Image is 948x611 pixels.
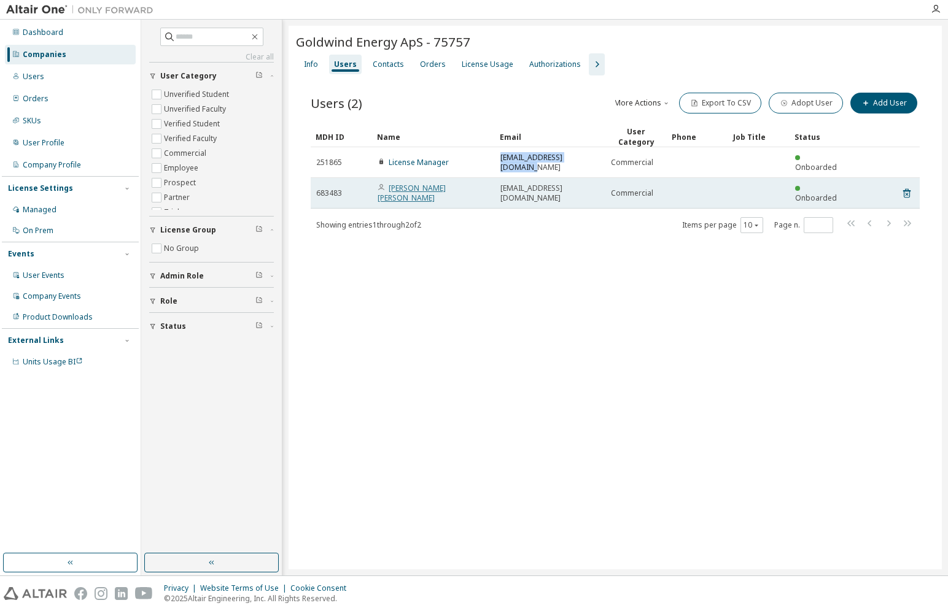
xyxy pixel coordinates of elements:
span: User Category [160,71,217,81]
span: Status [160,321,186,331]
button: Role [149,288,274,315]
img: linkedin.svg [115,587,128,600]
div: License Usage [462,60,513,69]
button: Adopt User [769,93,843,113]
label: Commercial [164,146,209,161]
div: On Prem [23,226,53,236]
label: Prospect [164,175,198,190]
span: 683483 [316,188,342,198]
span: Onboarded [795,193,837,203]
label: Unverified Student [164,87,231,102]
span: [EMAIL_ADDRESS][DOMAIN_NAME] [500,183,600,203]
button: Export To CSV [679,93,761,113]
span: Commercial [611,188,653,198]
label: Employee [164,161,201,175]
label: No Group [164,241,201,256]
div: Dashboard [23,28,63,37]
div: Authorizations [529,60,581,69]
p: © 2025 Altair Engineering, Inc. All Rights Reserved. [164,593,354,604]
span: Clear filter [255,71,263,81]
div: Users [23,72,44,82]
button: Status [149,313,274,340]
div: Managed [23,205,56,215]
div: Info [304,60,318,69]
button: More Actions [613,93,672,113]
div: User Category [610,126,662,147]
img: altair_logo.svg [4,587,67,600]
div: Cookie Consent [290,583,354,593]
div: Company Events [23,291,81,301]
button: Admin Role [149,263,274,290]
button: User Category [149,63,274,90]
span: Clear filter [255,225,263,235]
span: License Group [160,225,216,235]
div: SKUs [23,116,41,126]
div: License Settings [8,183,73,193]
label: Trial [164,205,182,220]
label: Unverified Faculty [164,102,228,117]
span: Clear filter [255,271,263,281]
div: Users [334,60,357,69]
div: Phone [672,127,723,147]
img: Altair One [6,4,160,16]
div: Website Terms of Use [200,583,290,593]
div: Company Profile [23,160,81,170]
span: Clear filter [255,296,263,306]
div: User Events [23,271,64,280]
span: [EMAIL_ADDRESS][DOMAIN_NAME] [500,153,600,172]
span: Page n. [774,217,833,233]
span: Clear filter [255,321,263,331]
div: User Profile [23,138,64,148]
a: [PERSON_NAME] [PERSON_NAME] [378,183,446,203]
span: Units Usage BI [23,356,83,367]
div: Contacts [373,60,404,69]
span: Commercial [611,158,653,167]
span: Admin Role [160,271,204,281]
button: Add User [850,93,917,113]
span: Goldwind Energy ApS - 75757 [296,33,470,50]
div: Status [795,127,846,147]
label: Partner [164,190,192,205]
div: Companies [23,50,66,60]
div: Job Title [733,127,785,147]
button: 10 [744,220,760,230]
div: Email [500,127,600,147]
div: MDH ID [316,127,367,147]
div: Orders [420,60,446,69]
a: Clear all [149,52,274,62]
div: Privacy [164,583,200,593]
img: facebook.svg [74,587,87,600]
span: Showing entries 1 through 2 of 2 [316,220,421,230]
img: instagram.svg [95,587,107,600]
span: Onboarded [795,162,837,172]
div: Product Downloads [23,312,93,322]
label: Verified Faculty [164,131,219,146]
span: 251865 [316,158,342,167]
button: License Group [149,217,274,244]
div: External Links [8,336,64,345]
span: Items per page [682,217,763,233]
div: Events [8,249,34,259]
img: youtube.svg [135,587,153,600]
label: Verified Student [164,117,222,131]
span: Role [160,296,177,306]
a: License Manager [389,157,449,167]
div: Name [377,127,490,147]
div: Orders [23,94,49,104]
span: Users (2) [311,94,362,112]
